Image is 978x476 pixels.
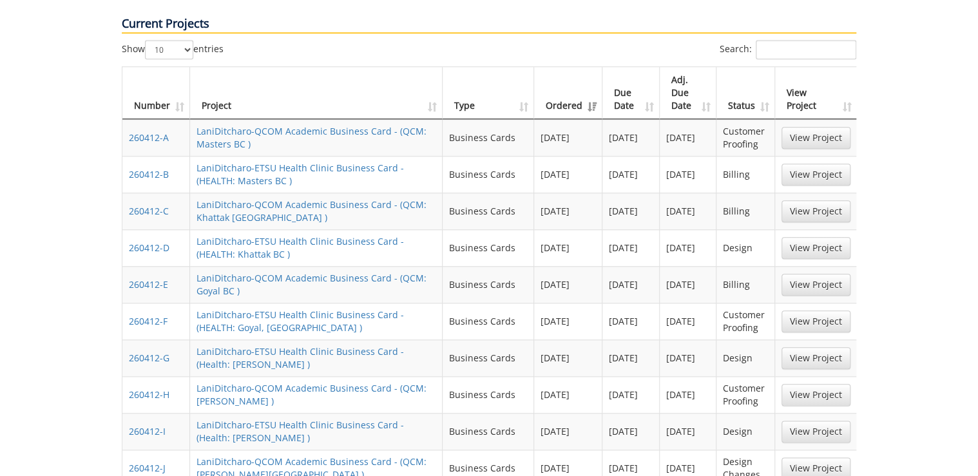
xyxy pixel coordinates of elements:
a: View Project [781,274,850,296]
td: [DATE] [534,303,602,339]
td: Business Cards [443,339,534,376]
td: [DATE] [602,119,659,156]
a: View Project [781,127,850,149]
td: Design [716,229,775,266]
a: LaniDitcharo-QCOM Academic Business Card - (QCM: Goyal BC ) [197,272,427,297]
td: Business Cards [443,229,534,266]
a: 260412-G [129,352,169,364]
td: [DATE] [534,339,602,376]
td: Customer Proofing [716,303,775,339]
td: Design [716,413,775,450]
td: Customer Proofing [716,119,775,156]
a: 260412-B [129,168,169,180]
td: [DATE] [660,303,716,339]
td: Billing [716,266,775,303]
p: Current Projects [122,15,856,33]
td: [DATE] [660,119,716,156]
td: [DATE] [660,376,716,413]
td: [DATE] [602,376,659,413]
a: LaniDitcharo-ETSU Health Clinic Business Card - (HEALTH: Khattak BC ) [197,235,404,260]
a: View Project [781,310,850,332]
a: LaniDitcharo-QCOM Academic Business Card - (QCM: Masters BC ) [197,125,427,150]
td: [DATE] [602,193,659,229]
a: 260412-J [129,462,166,474]
label: Show entries [122,40,224,59]
a: 260412-H [129,388,169,401]
a: View Project [781,237,850,259]
td: Business Cards [443,156,534,193]
td: [DATE] [602,413,659,450]
td: Business Cards [443,303,534,339]
td: [DATE] [534,376,602,413]
a: View Project [781,384,850,406]
td: [DATE] [602,303,659,339]
td: Business Cards [443,376,534,413]
th: Ordered: activate to sort column ascending [534,67,602,119]
th: Adj. Due Date: activate to sort column ascending [660,67,716,119]
a: LaniDitcharo-ETSU Health Clinic Business Card - (Health: [PERSON_NAME] ) [197,345,404,370]
th: Due Date: activate to sort column ascending [602,67,659,119]
a: 260412-I [129,425,166,437]
a: 260412-A [129,131,169,144]
label: Search: [720,40,856,59]
td: Business Cards [443,193,534,229]
td: [DATE] [602,156,659,193]
td: Business Cards [443,119,534,156]
td: [DATE] [660,339,716,376]
td: Customer Proofing [716,376,775,413]
td: [DATE] [660,266,716,303]
td: [DATE] [534,413,602,450]
a: View Project [781,421,850,443]
th: Project: activate to sort column ascending [190,67,443,119]
td: Billing [716,156,775,193]
td: [DATE] [660,229,716,266]
a: LaniDitcharo-ETSU Health Clinic Business Card - (HEALTH: Masters BC ) [197,162,404,187]
td: [DATE] [534,193,602,229]
a: 260412-E [129,278,168,290]
td: Business Cards [443,266,534,303]
th: View Project: activate to sort column ascending [775,67,857,119]
td: [DATE] [660,156,716,193]
a: View Project [781,347,850,369]
td: [DATE] [602,266,659,303]
td: [DATE] [534,266,602,303]
td: Design [716,339,775,376]
a: LaniDitcharo-QCOM Academic Business Card - (QCM: [PERSON_NAME] ) [197,382,427,407]
a: 260412-D [129,242,169,254]
th: Type: activate to sort column ascending [443,67,534,119]
td: [DATE] [534,119,602,156]
th: Status: activate to sort column ascending [716,67,775,119]
td: [DATE] [660,193,716,229]
td: [DATE] [534,229,602,266]
a: LaniDitcharo-QCOM Academic Business Card - (QCM: Khattak [GEOGRAPHIC_DATA] ) [197,198,427,224]
a: 260412-C [129,205,169,217]
a: LaniDitcharo-ETSU Health Clinic Business Card - (Health: [PERSON_NAME] ) [197,419,404,444]
a: View Project [781,164,850,186]
td: [DATE] [602,339,659,376]
a: View Project [781,200,850,222]
td: [DATE] [534,156,602,193]
td: Business Cards [443,413,534,450]
td: Billing [716,193,775,229]
th: Number: activate to sort column ascending [122,67,190,119]
a: 260412-F [129,315,168,327]
td: [DATE] [602,229,659,266]
select: Showentries [145,40,193,59]
input: Search: [756,40,856,59]
td: [DATE] [660,413,716,450]
a: LaniDitcharo-ETSU Health Clinic Business Card - (HEALTH: Goyal, [GEOGRAPHIC_DATA] ) [197,309,404,334]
